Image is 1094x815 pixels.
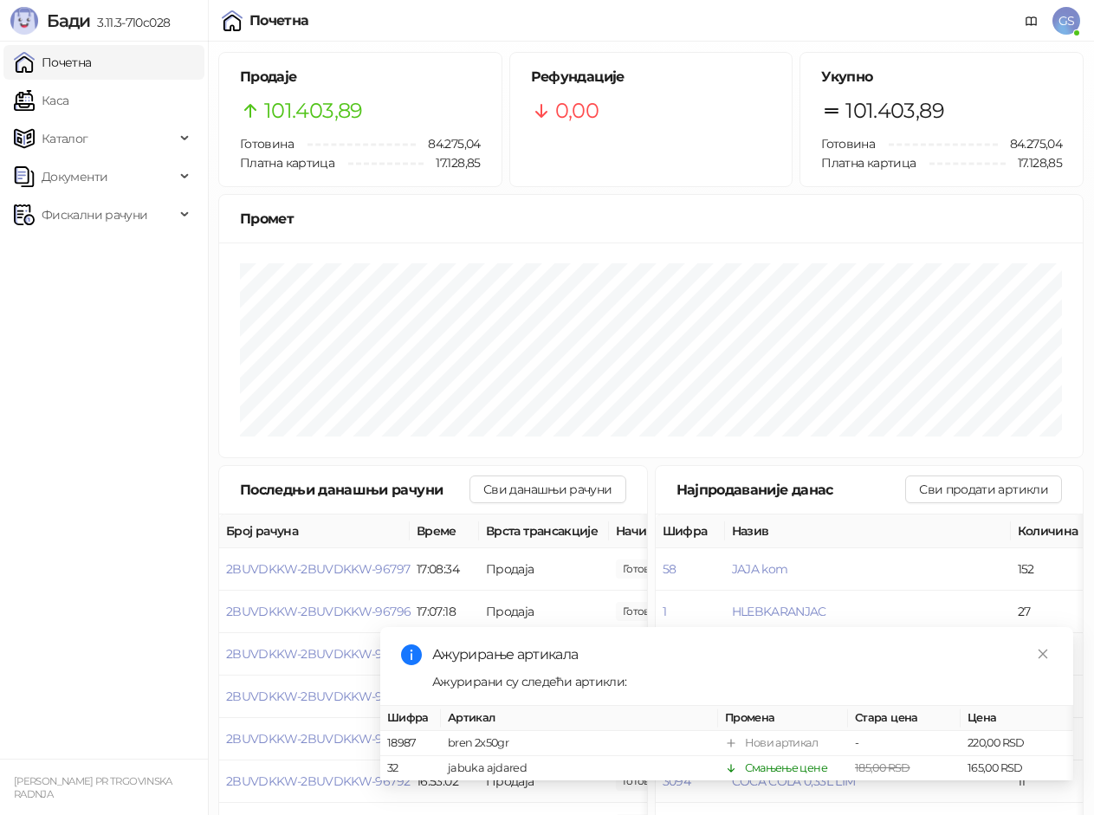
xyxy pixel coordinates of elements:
[416,134,480,153] span: 84.275,04
[1018,7,1045,35] a: Документација
[14,775,172,800] small: [PERSON_NAME] PR TRGOVINSKA RADNJA
[14,45,92,80] a: Почетна
[848,706,961,731] th: Стара цена
[240,136,294,152] span: Готовина
[656,514,725,548] th: Шифра
[961,731,1073,756] td: 220,00 RSD
[1033,644,1052,663] a: Close
[821,67,1062,87] h5: Укупно
[380,756,441,781] td: 32
[905,475,1062,503] button: Сви продати артикли
[10,7,38,35] img: Logo
[226,731,410,747] button: 2BUVDKKW-2BUVDKKW-96793
[441,731,718,756] td: bren 2x50gr
[676,479,906,501] div: Најпродаваније данас
[845,94,944,127] span: 101.403,89
[998,134,1062,153] span: 84.275,04
[961,756,1073,781] td: 165,00 RSD
[226,773,410,789] button: 2BUVDKKW-2BUVDKKW-96792
[42,197,147,232] span: Фискални рачуни
[663,561,676,577] button: 58
[555,94,599,127] span: 0,00
[531,67,772,87] h5: Рефундације
[42,159,107,194] span: Документи
[380,731,441,756] td: 18987
[90,15,170,30] span: 3.11.3-710c028
[616,560,675,579] span: 260,00
[1011,548,1089,591] td: 152
[1052,7,1080,35] span: GS
[441,756,718,781] td: jabuka ajdared
[1011,591,1089,633] td: 27
[219,514,410,548] th: Број рачуна
[432,672,1052,691] div: Ажурирани су следећи артикли:
[410,548,479,591] td: 17:08:34
[732,561,788,577] button: JAJA kom
[410,591,479,633] td: 17:07:18
[848,731,961,756] td: -
[226,561,410,577] button: 2BUVDKKW-2BUVDKKW-96797
[1011,514,1089,548] th: Количина
[240,155,334,171] span: Платна картица
[725,514,1011,548] th: Назив
[226,604,411,619] button: 2BUVDKKW-2BUVDKKW-96796
[616,602,675,621] span: 1.001,80
[249,14,309,28] div: Почетна
[401,644,422,665] span: info-circle
[226,646,410,662] button: 2BUVDKKW-2BUVDKKW-96795
[441,706,718,731] th: Артикал
[380,706,441,731] th: Шифра
[14,83,68,118] a: Каса
[240,479,469,501] div: Последњи данашњи рачуни
[609,514,782,548] th: Начини плаћања
[47,10,90,31] span: Бади
[821,155,916,171] span: Платна картица
[961,706,1073,731] th: Цена
[745,760,827,777] div: Смањење цене
[745,734,818,752] div: Нови артикал
[469,475,625,503] button: Сви данашњи рачуни
[718,706,848,731] th: Промена
[732,604,826,619] button: HLEBKARANJAC
[424,153,480,172] span: 17.128,85
[240,67,481,87] h5: Продаје
[42,121,88,156] span: Каталог
[1037,648,1049,660] span: close
[821,136,875,152] span: Готовина
[855,761,910,774] span: 185,00 RSD
[432,644,1052,665] div: Ажурирање артикала
[264,94,363,127] span: 101.403,89
[479,591,609,633] td: Продаја
[479,514,609,548] th: Врста трансакције
[410,514,479,548] th: Време
[663,604,666,619] button: 1
[1006,153,1062,172] span: 17.128,85
[226,689,411,704] button: 2BUVDKKW-2BUVDKKW-96794
[240,208,1062,230] div: Промет
[479,548,609,591] td: Продаја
